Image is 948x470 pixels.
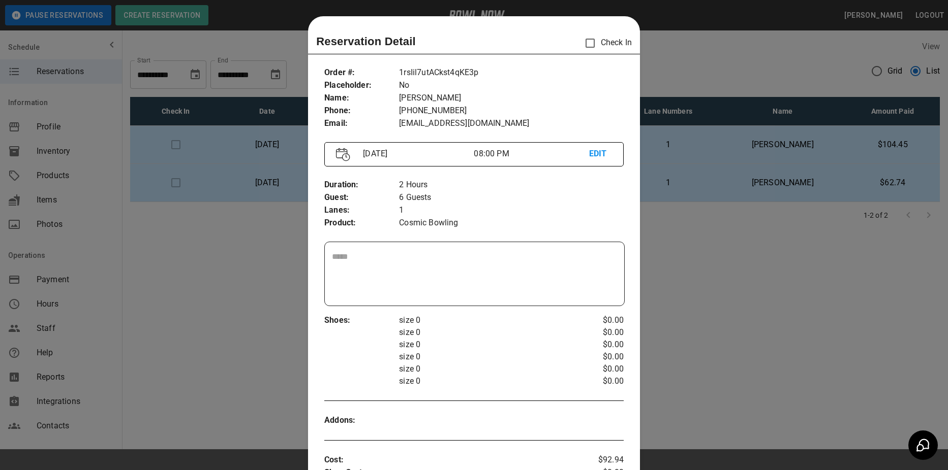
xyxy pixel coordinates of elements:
[574,363,624,375] p: $0.00
[399,314,573,326] p: size 0
[399,105,624,117] p: [PHONE_NUMBER]
[359,148,474,160] p: [DATE]
[324,204,399,217] p: Lanes :
[474,148,589,160] p: 08:00 PM
[574,314,624,326] p: $0.00
[399,117,624,130] p: [EMAIL_ADDRESS][DOMAIN_NAME]
[399,66,624,79] p: 1rsIil7utACkst4qKE3p
[324,105,399,117] p: Phone :
[399,326,573,339] p: size 0
[399,92,624,105] p: [PERSON_NAME]
[579,32,632,54] p: Check In
[324,117,399,130] p: Email :
[399,339,573,351] p: size 0
[324,454,574,466] p: Cost :
[399,375,573,387] p: size 0
[324,79,399,92] p: Placeholder :
[324,191,399,204] p: Guest :
[324,66,399,79] p: Order # :
[324,217,399,229] p: Product :
[316,33,416,50] p: Reservation Detail
[324,414,399,427] p: Addons :
[324,92,399,105] p: Name :
[589,148,612,160] p: EDIT
[574,339,624,351] p: $0.00
[574,326,624,339] p: $0.00
[399,204,624,217] p: 1
[574,375,624,387] p: $0.00
[574,351,624,363] p: $0.00
[324,314,399,327] p: Shoes :
[399,79,624,92] p: No
[399,351,573,363] p: size 0
[399,179,624,191] p: 2 Hours
[399,363,573,375] p: size 0
[324,179,399,191] p: Duration :
[399,191,624,204] p: 6 Guests
[399,217,624,229] p: Cosmic Bowling
[574,454,624,466] p: $92.94
[336,148,350,161] img: Vector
